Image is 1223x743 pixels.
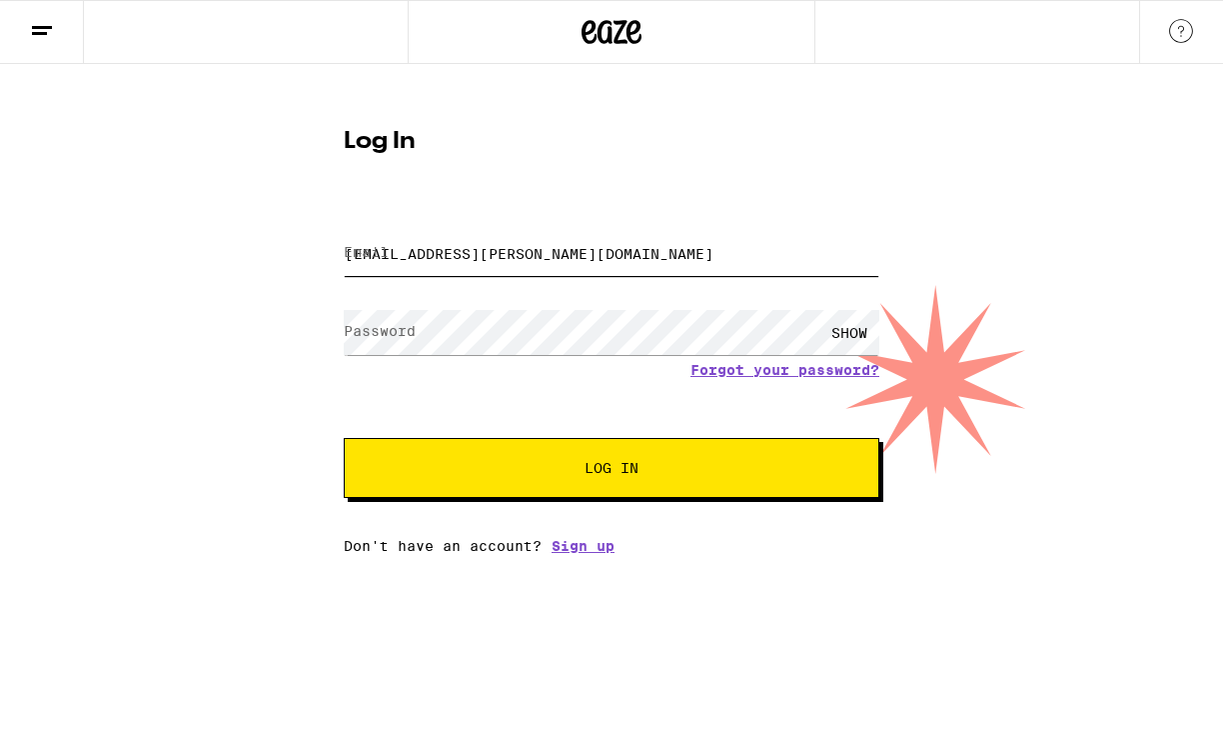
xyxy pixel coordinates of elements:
[690,362,879,378] a: Forgot your password?
[344,323,416,339] label: Password
[819,310,879,355] div: SHOW
[585,461,638,475] span: Log In
[552,538,614,554] a: Sign up
[344,244,389,260] label: Email
[344,438,879,498] button: Log In
[344,231,879,276] input: Email
[344,130,879,154] h1: Log In
[344,538,879,554] div: Don't have an account?
[12,14,144,30] span: Hi. Need any help?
